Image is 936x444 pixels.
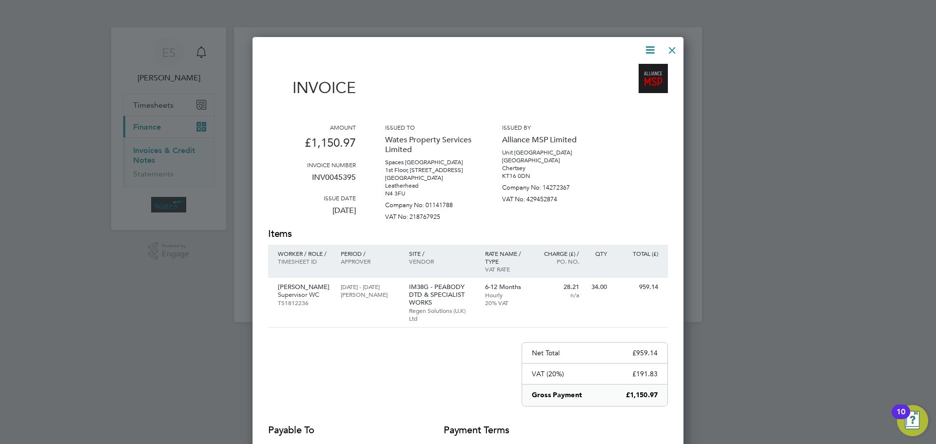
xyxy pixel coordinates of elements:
[341,250,399,257] p: Period /
[537,250,579,257] p: Charge (£) /
[485,283,527,291] p: 6-12 Months
[268,227,668,241] h2: Items
[385,131,473,158] p: Wates Property Services Limited
[278,257,331,265] p: Timesheet ID
[341,283,399,290] p: [DATE] - [DATE]
[385,182,473,190] p: Leatherhead
[268,194,356,202] h3: Issue date
[485,291,527,299] p: Hourly
[385,190,473,197] p: N4 3FU
[268,161,356,169] h3: Invoice number
[617,283,658,291] p: 959.14
[617,250,658,257] p: Total (£)
[626,390,658,400] p: £1,150.97
[502,192,590,203] p: VAT No: 429452874
[502,149,590,156] p: Unit [GEOGRAPHIC_DATA]
[385,123,473,131] h3: Issued to
[532,348,560,357] p: Net Total
[485,299,527,307] p: 20% VAT
[385,197,473,209] p: Company No: 01141788
[485,250,527,265] p: Rate name / type
[268,78,356,97] h1: Invoice
[409,257,475,265] p: Vendor
[268,123,356,131] h3: Amount
[278,299,331,307] p: TS1812236
[589,283,607,291] p: 34.00
[537,283,579,291] p: 28.21
[385,209,473,221] p: VAT No: 218767925
[268,424,414,437] h2: Payable to
[502,164,590,172] p: Chertsey
[537,291,579,299] p: n/a
[485,265,527,273] p: VAT rate
[589,250,607,257] p: QTY
[444,424,531,437] h2: Payment terms
[268,169,356,194] p: INV0045395
[639,64,668,93] img: alliancemsp-logo-remittance.png
[385,166,473,174] p: 1st Floor, [STREET_ADDRESS]
[385,158,473,166] p: Spaces [GEOGRAPHIC_DATA]
[278,250,331,257] p: Worker / Role /
[502,156,590,164] p: [GEOGRAPHIC_DATA]
[268,131,356,161] p: £1,150.97
[409,283,475,307] p: IM38G - PEABODY DTD & SPECIALIST WORKS
[268,202,356,227] p: [DATE]
[532,390,582,400] p: Gross Payment
[502,180,590,192] p: Company No: 14272367
[632,348,658,357] p: £959.14
[897,412,905,425] div: 10
[409,250,475,257] p: Site /
[409,307,475,322] p: Regen Solutions (U.K) Ltd
[502,131,590,149] p: Alliance MSP Limited
[278,283,331,291] p: [PERSON_NAME]
[502,123,590,131] h3: Issued by
[385,174,473,182] p: [GEOGRAPHIC_DATA]
[532,369,564,378] p: VAT (20%)
[897,405,928,436] button: Open Resource Center, 10 new notifications
[502,172,590,180] p: KT16 0DN
[341,257,399,265] p: Approver
[278,291,331,299] p: Supervisor WC
[341,290,399,298] p: [PERSON_NAME]
[632,369,658,378] p: £191.83
[537,257,579,265] p: Po. No.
